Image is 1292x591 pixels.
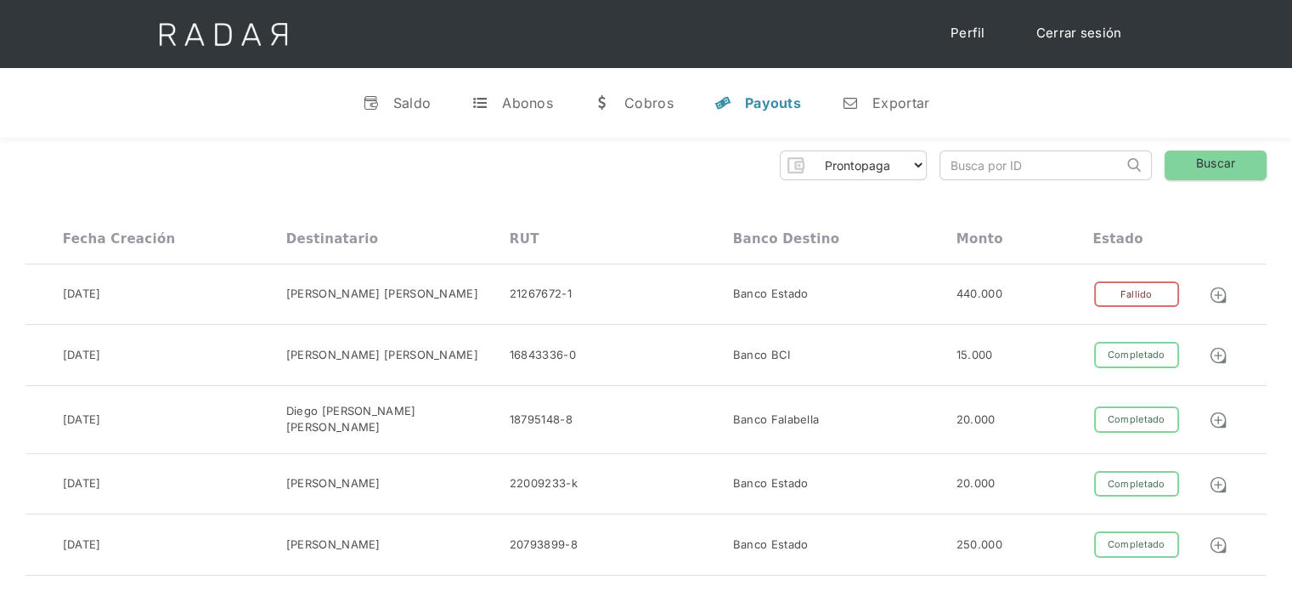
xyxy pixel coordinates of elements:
div: 20.000 [956,475,996,492]
div: [DATE] [63,412,101,429]
div: Completado [1094,406,1179,433]
div: [DATE] [63,286,101,303]
div: Monto [956,231,1003,247]
div: 22009233-k [510,475,578,492]
div: w [594,94,611,111]
form: Form [780,151,927,180]
div: Exportar [872,94,929,111]
div: 21267672-1 [510,286,572,303]
div: Fallido [1094,281,1179,308]
div: Banco Estado [733,537,809,554]
div: Completado [1094,342,1179,368]
div: Banco BCI [733,347,791,364]
img: Detalle [1209,411,1227,429]
div: Estado [1092,231,1142,247]
div: 16843336-0 [510,347,576,364]
div: Cobros [624,94,674,111]
div: Banco Estado [733,286,809,303]
div: n [842,94,859,111]
div: RUT [510,231,539,247]
div: Saldo [393,94,432,111]
img: Detalle [1209,346,1227,365]
div: [PERSON_NAME] [PERSON_NAME] [286,347,478,364]
div: [PERSON_NAME] [286,475,381,492]
div: Banco Falabella [733,412,820,429]
img: Detalle [1209,536,1227,554]
div: Completado [1094,471,1179,497]
input: Busca por ID [940,151,1123,179]
div: [PERSON_NAME] [286,537,381,554]
div: 250.000 [956,537,1002,554]
div: Abonos [502,94,553,111]
div: Fecha creación [63,231,176,247]
div: Completado [1094,531,1179,558]
div: 20793899-8 [510,537,578,554]
a: Cerrar sesión [1019,17,1139,50]
div: Diego [PERSON_NAME] [PERSON_NAME] [286,403,510,436]
div: Payouts [745,94,801,111]
div: 20.000 [956,412,996,429]
div: 18795148-8 [510,412,573,429]
div: [DATE] [63,347,101,364]
div: [PERSON_NAME] [PERSON_NAME] [286,286,478,303]
img: Detalle [1209,286,1227,304]
div: Banco Estado [733,475,809,492]
div: Banco destino [733,231,839,247]
a: Perfil [934,17,1002,50]
div: v [363,94,380,111]
a: Buscar [1165,151,1267,180]
div: t [471,94,488,111]
div: [DATE] [63,537,101,554]
div: y [714,94,731,111]
div: 15.000 [956,347,993,364]
div: 440.000 [956,286,1002,303]
img: Detalle [1209,475,1227,494]
div: [DATE] [63,475,101,492]
div: Destinatario [286,231,378,247]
